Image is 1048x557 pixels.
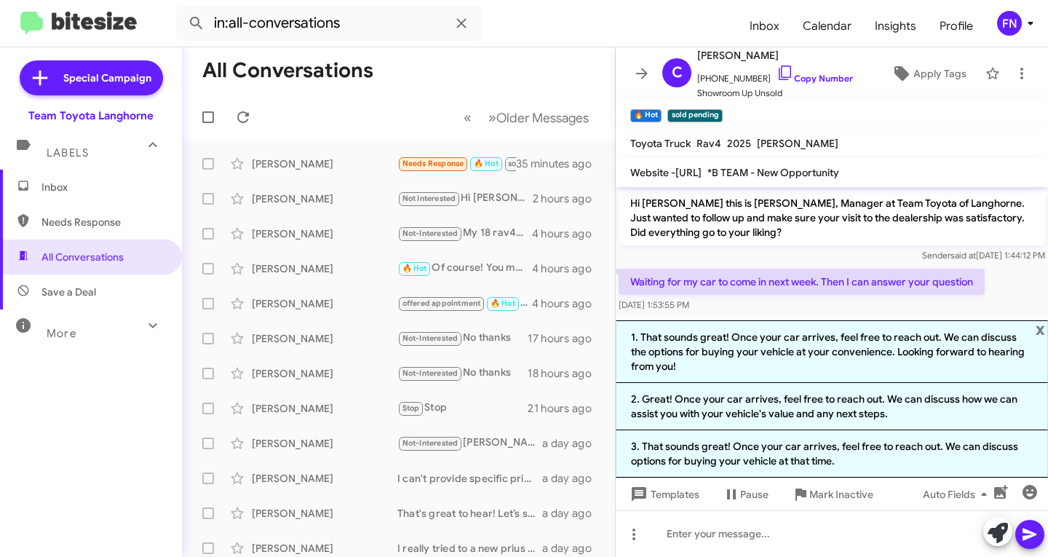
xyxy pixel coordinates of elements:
[491,299,515,308] span: 🔥 Hot
[928,5,985,47] a: Profile
[41,180,165,194] span: Inbox
[488,108,496,127] span: »
[516,157,603,171] div: 35 minutes ago
[397,400,528,416] div: Stop
[667,109,722,122] small: sold pending
[63,71,151,85] span: Special Campaign
[402,403,420,413] span: Stop
[397,365,528,382] div: No thanks
[542,471,603,486] div: a day ago
[697,47,853,64] span: [PERSON_NAME]
[616,383,1048,430] li: 2. Great! Once your car arrives, feel free to reach out. We can discuss how we can assist you wit...
[697,86,853,100] span: Showroom Up Unsold
[397,225,532,242] div: My 18 rav4 is paid off now! Do you know how long it's gonna take to get the title?
[252,331,397,346] div: [PERSON_NAME]
[542,436,603,451] div: a day ago
[176,6,482,41] input: Search
[697,64,853,86] span: [PHONE_NUMBER]
[528,366,603,381] div: 18 hours ago
[202,59,373,82] h1: All Conversations
[1036,320,1045,338] span: x
[252,191,397,206] div: [PERSON_NAME]
[630,109,662,122] small: 🔥 Hot
[496,110,589,126] span: Older Messages
[474,159,499,168] span: 🔥 Hot
[402,194,456,203] span: Not Interested
[532,261,603,276] div: 4 hours ago
[252,436,397,451] div: [PERSON_NAME]
[402,299,481,308] span: offered appointment
[402,229,458,238] span: Not-Interested
[402,438,458,448] span: Not-Interested
[707,166,839,179] span: *B TEAM - New Opportunity
[542,506,603,521] div: a day ago
[41,285,96,299] span: Save a Deal
[619,190,1045,245] p: Hi [PERSON_NAME] this is [PERSON_NAME], Manager at Team Toyota of Langhorne. Just wanted to follo...
[985,11,1032,36] button: FN
[923,481,993,507] span: Auto Fields
[616,320,1048,383] li: 1. That sounds great! Once your car arrives, feel free to reach out. We can discuss the options f...
[20,60,163,95] a: Special Campaign
[532,296,603,311] div: 4 hours ago
[402,368,458,378] span: Not-Interested
[630,166,702,179] span: Website -[URL]
[252,261,397,276] div: [PERSON_NAME]
[627,481,699,507] span: Templates
[397,155,516,172] div: Waiting for my car to come in next week. Then I can answer your question
[252,226,397,241] div: [PERSON_NAME]
[630,137,691,150] span: Toyota Truck
[696,137,721,150] span: Rav4
[809,481,873,507] span: Mark Inactive
[480,103,598,133] button: Next
[252,401,397,416] div: [PERSON_NAME]
[950,250,976,261] span: said at
[528,331,603,346] div: 17 hours ago
[41,215,165,229] span: Needs Response
[616,430,1048,478] li: 3. That sounds great! Once your car arrives, feel free to reach out. We can discuss options for b...
[672,61,683,84] span: C
[402,333,458,343] span: Not-Interested
[252,506,397,521] div: [PERSON_NAME]
[616,481,711,507] button: Templates
[28,108,154,123] div: Team Toyota Langhorne
[47,327,76,340] span: More
[791,5,863,47] a: Calendar
[863,5,928,47] a: Insights
[740,481,769,507] span: Pause
[47,146,89,159] span: Labels
[402,264,427,273] span: 🔥 Hot
[738,5,791,47] a: Inbox
[619,269,985,295] p: Waiting for my car to come in next week. Then I can answer your question
[455,103,480,133] button: Previous
[456,103,598,133] nav: Page navigation example
[878,60,978,87] button: Apply Tags
[542,541,603,556] div: a day ago
[997,11,1022,36] div: FN
[780,481,885,507] button: Mark Inactive
[397,541,542,556] div: I really tried to a new prius prime from team in [GEOGRAPHIC_DATA]. But the add ons were over 2k$...
[397,506,542,521] div: That's great to hear! Let’s schedule a time for you to come in and get an offer. When are you ava...
[397,260,532,277] div: Of course! You may swing by after your service appointment. When you arrive, please head to the s...
[252,541,397,556] div: [PERSON_NAME]
[252,471,397,486] div: [PERSON_NAME]
[911,481,1004,507] button: Auto Fields
[757,137,838,150] span: [PERSON_NAME]
[922,250,1045,261] span: Sender [DATE] 1:44:12 PM
[619,299,689,310] span: [DATE] 1:53:55 PM
[402,159,464,168] span: Needs Response
[397,471,542,486] div: I can't provide specific pricing, but I can assure you we offer competitive offers for quality ve...
[397,435,542,451] div: [PERSON_NAME] the Sienna is running fine. Also I moved to [US_STATE] almost [DATE]. Thank you tho...
[464,108,472,127] span: «
[397,190,533,207] div: Hi [PERSON_NAME] - I don't want a car payment at least until daycare ends. I would like to look i...
[777,73,853,84] a: Copy Number
[533,191,603,206] div: 2 hours ago
[252,157,397,171] div: [PERSON_NAME]
[711,481,780,507] button: Pause
[397,295,532,312] div: Unfortunately, we are closed on Sundays.
[252,296,397,311] div: [PERSON_NAME]
[41,250,124,264] span: All Conversations
[508,159,557,168] span: sold pending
